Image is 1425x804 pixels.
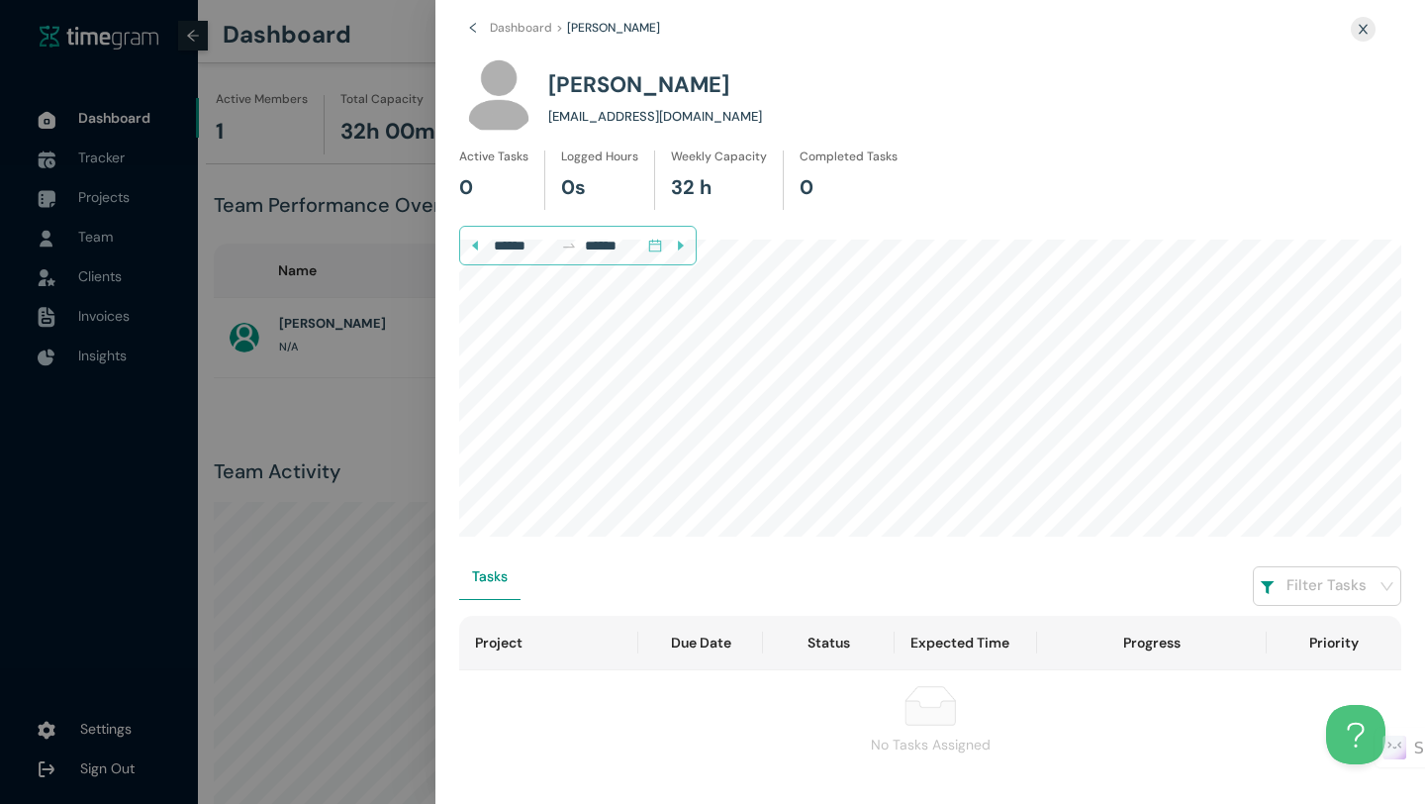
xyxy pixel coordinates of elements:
h1: Completed Tasks [800,148,898,166]
span: to [561,238,577,253]
h1: [PERSON_NAME] [548,62,729,107]
img: No Tasks Assigned [904,686,957,726]
span: Dashboard [490,20,552,36]
h1: 0s [561,172,586,203]
div: Tasks [472,565,508,587]
img: UserIcon [459,55,538,135]
span: [PERSON_NAME] [567,20,660,36]
img: filterIcon [1260,581,1275,595]
th: Priority [1267,616,1401,670]
h1: 32 h [671,172,712,203]
span: down [1379,579,1394,594]
h1: Filter Tasks [1286,574,1367,598]
h1: Weekly Capacity [671,148,767,166]
h1: Active Tasks [459,148,528,166]
th: Project [459,616,638,670]
h1: Logged Hours [561,148,638,166]
span: caret-right [674,239,688,252]
th: Status [763,616,894,670]
span: > [556,20,563,36]
iframe: Toggle Customer Support [1326,705,1385,764]
th: Expected Time [895,616,1037,670]
span: left [467,22,490,38]
th: Due Date [638,616,763,670]
span: caret-left [468,239,482,252]
div: No Tasks Assigned [483,734,1377,755]
span: swap-right [561,238,577,253]
h1: [EMAIL_ADDRESS][DOMAIN_NAME] [548,107,762,127]
h1: 0 [459,172,473,203]
th: Progress [1037,616,1267,670]
span: close [1357,23,1370,36]
h1: 0 [800,172,813,203]
button: Close [1345,16,1381,43]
